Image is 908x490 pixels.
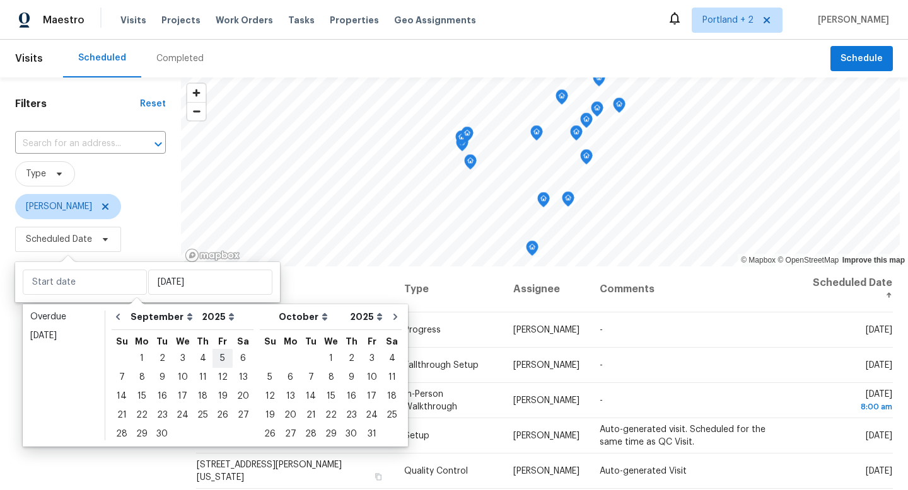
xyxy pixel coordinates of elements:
[152,406,172,424] div: 23
[176,337,190,346] abbr: Wednesday
[172,349,193,368] div: Wed Sep 03 2025
[866,361,892,370] span: [DATE]
[361,350,382,367] div: 3
[233,350,253,367] div: 6
[276,307,347,326] select: Month
[237,337,249,346] abbr: Saturday
[260,387,280,406] div: Sun Oct 12 2025
[132,387,152,405] div: 15
[260,368,280,386] div: 5
[26,233,92,246] span: Scheduled Date
[152,406,172,424] div: Tue Sep 23 2025
[280,425,301,443] div: 27
[112,424,132,443] div: Sun Sep 28 2025
[382,350,402,367] div: 4
[321,350,341,367] div: 1
[464,154,477,174] div: Map marker
[382,406,402,424] div: Sat Oct 25 2025
[842,256,905,265] a: Improve this map
[321,425,341,443] div: 29
[193,406,212,424] div: 25
[386,337,398,346] abbr: Saturday
[212,387,233,405] div: 19
[321,424,341,443] div: Wed Oct 29 2025
[132,350,152,367] div: 1
[386,304,405,329] button: Go to next month
[216,14,273,26] span: Work Orders
[172,406,193,424] div: 24
[181,77,900,266] canvas: Map
[404,431,429,440] span: Setup
[341,387,361,405] div: 16
[537,192,550,212] div: Map marker
[260,425,280,443] div: 26
[132,368,152,387] div: Mon Sep 08 2025
[526,241,538,260] div: Map marker
[361,424,382,443] div: Fri Oct 31 2025
[187,102,206,120] button: Zoom out
[361,406,382,424] div: Fri Oct 24 2025
[321,406,341,424] div: 22
[112,368,132,386] div: 7
[193,406,212,424] div: Thu Sep 25 2025
[26,200,92,213] span: [PERSON_NAME]
[280,387,301,405] div: 13
[187,103,206,120] span: Zoom out
[120,14,146,26] span: Visits
[280,368,301,386] div: 6
[212,368,233,386] div: 12
[156,52,204,65] div: Completed
[149,135,167,153] button: Open
[361,368,382,387] div: Fri Oct 10 2025
[301,387,321,405] div: 14
[193,368,212,386] div: 11
[361,387,382,405] div: 17
[152,368,172,386] div: 9
[404,390,457,411] span: In-Person Walkthrough
[341,425,361,443] div: 30
[321,387,341,406] div: Wed Oct 15 2025
[172,387,193,405] div: 17
[394,14,476,26] span: Geo Assignments
[590,266,798,312] th: Comments
[233,387,253,406] div: Sat Sep 20 2025
[161,14,201,26] span: Projects
[280,406,301,424] div: Mon Oct 20 2025
[866,326,892,334] span: [DATE]
[132,387,152,406] div: Mon Sep 15 2025
[301,368,321,387] div: Tue Oct 07 2025
[321,406,341,424] div: Wed Oct 22 2025
[172,350,193,367] div: 3
[288,16,315,25] span: Tasks
[361,349,382,368] div: Fri Oct 03 2025
[777,256,839,265] a: OpenStreetMap
[193,387,212,405] div: 18
[305,337,317,346] abbr: Tuesday
[321,387,341,405] div: 15
[600,396,603,405] span: -
[461,127,474,146] div: Map marker
[866,431,892,440] span: [DATE]
[26,168,46,180] span: Type
[361,425,382,443] div: 31
[132,425,152,443] div: 29
[321,349,341,368] div: Wed Oct 01 2025
[301,425,321,443] div: 28
[808,401,892,413] div: 8:00 am
[212,368,233,387] div: Fri Sep 12 2025
[580,113,593,132] div: Map marker
[185,248,240,263] a: Mapbox homepage
[301,406,321,424] div: Tue Oct 21 2025
[108,304,127,329] button: Go to previous month
[132,406,152,424] div: 22
[382,406,402,424] div: 25
[116,337,128,346] abbr: Sunday
[233,368,253,386] div: 13
[197,337,209,346] abbr: Thursday
[341,368,361,386] div: 9
[132,349,152,368] div: Mon Sep 01 2025
[404,326,441,334] span: Progress
[187,84,206,102] span: Zoom in
[341,406,361,424] div: Thu Oct 23 2025
[152,424,172,443] div: Tue Sep 30 2025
